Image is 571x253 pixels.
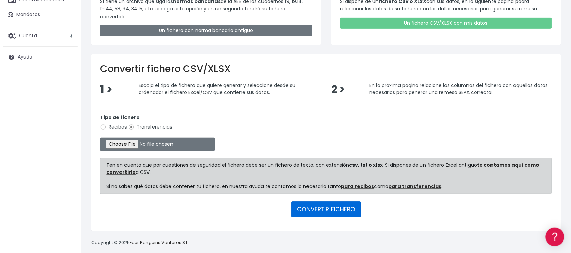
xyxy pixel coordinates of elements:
a: Información general [7,57,129,68]
a: Un fichero CSV/XLSX con mis datos [340,18,552,29]
span: 1 > [100,82,112,97]
span: Ayuda [18,54,32,61]
a: para transferencias [389,183,442,190]
a: Videotutoriales [7,107,129,117]
button: CONVERTIR FICHERO [291,201,361,217]
span: En la próxima página relacione las columnas del fichero con aquellos datos necesarios para genera... [370,82,548,96]
a: Perfiles de empresas [7,117,129,128]
a: Mandatos [3,7,78,22]
strong: csv, txt o xlsx [349,162,383,168]
strong: Tipo de fichero [100,114,140,121]
span: Escoja el tipo de fichero que quiere generar y seleccione desde su ordenador el fichero Excel/CSV... [139,82,296,96]
label: Transferencias [128,123,172,131]
label: Recibos [100,123,127,131]
a: General [7,145,129,156]
a: POWERED BY ENCHANT [93,195,130,201]
a: te contamos aquí como convertirlo [107,162,540,176]
span: Cuenta [19,32,37,39]
div: Ten en cuenta que por cuestiones de seguridad el fichero debe ser un fichero de texto, con extens... [100,158,552,194]
div: Facturación [7,134,129,141]
a: Ayuda [3,50,78,64]
button: Contáctanos [7,181,129,193]
a: Four Penguins Ventures S.L. [130,239,189,246]
div: Programadores [7,162,129,169]
span: 2 > [331,82,345,97]
a: para recibos [341,183,374,190]
p: Copyright © 2025 . [91,239,190,246]
a: Problemas habituales [7,96,129,107]
h2: Convertir fichero CSV/XLSX [100,63,552,75]
a: Formatos [7,86,129,96]
div: Información general [7,47,129,53]
div: Convertir ficheros [7,75,129,81]
a: API [7,173,129,183]
a: Un fichero con norma bancaria antiguo [100,25,312,36]
a: Cuenta [3,29,78,43]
